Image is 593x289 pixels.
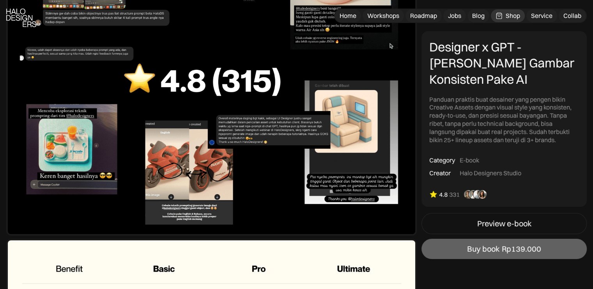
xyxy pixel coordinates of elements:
div: Jobs [448,12,461,20]
div: Category [429,157,455,165]
a: Workshops [363,9,404,22]
div: Home [340,12,356,20]
a: Jobs [443,9,466,22]
div: Creator [429,169,451,177]
div: Workshops [367,12,399,20]
div: Roadmap [410,12,437,20]
div: Shop [506,12,520,20]
div: Collab [563,12,581,20]
a: Buy bookRp139.000 [421,239,587,259]
a: Service [526,9,557,22]
div: Buy book [467,244,499,254]
a: Blog [467,9,489,22]
div: 331 [449,190,460,199]
div: Designer x GPT - [PERSON_NAME] Gambar Konsisten Pake AI [429,39,579,88]
a: Roadmap [405,9,442,22]
div: Service [531,12,552,20]
div: Panduan praktis buat desainer yang pengen bikin Creative Assets dengan visual style yang konsiste... [429,95,579,144]
div: Blog [472,12,485,20]
a: Home [335,9,361,22]
a: Shop [491,9,525,22]
div: Halo Designers Studio [460,169,521,177]
div: E-book [460,157,479,165]
div: 4.8 [439,190,448,199]
a: Preview e-book [421,213,587,234]
div: Rp139.000 [502,244,541,254]
a: Collab [559,9,586,22]
div: Preview e-book [477,219,531,228]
